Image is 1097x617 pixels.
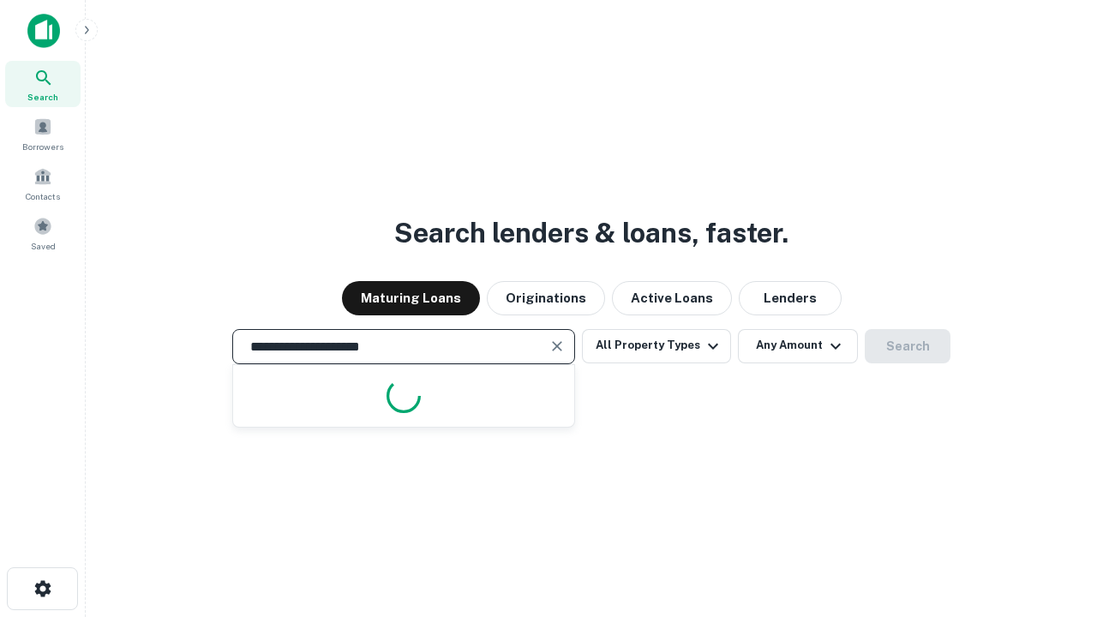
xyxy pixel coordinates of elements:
[27,90,58,104] span: Search
[5,111,81,157] a: Borrowers
[26,189,60,203] span: Contacts
[739,281,842,315] button: Lenders
[22,140,63,153] span: Borrowers
[612,281,732,315] button: Active Loans
[342,281,480,315] button: Maturing Loans
[582,329,731,363] button: All Property Types
[394,213,788,254] h3: Search lenders & loans, faster.
[31,239,56,253] span: Saved
[738,329,858,363] button: Any Amount
[5,160,81,207] a: Contacts
[5,210,81,256] a: Saved
[545,334,569,358] button: Clear
[27,14,60,48] img: capitalize-icon.png
[487,281,605,315] button: Originations
[1011,480,1097,562] iframe: Chat Widget
[5,61,81,107] a: Search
